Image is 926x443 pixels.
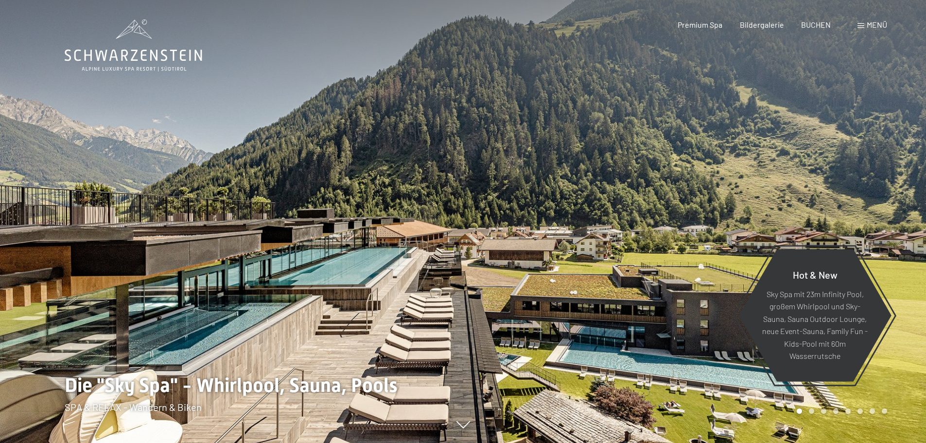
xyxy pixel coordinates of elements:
div: Carousel Pagination [793,408,887,414]
a: Hot & New Sky Spa mit 23m Infinity Pool, großem Whirlpool und Sky-Sauna, Sauna Outdoor Lounge, ne... [738,248,892,382]
a: Bildergalerie [740,20,784,29]
div: Carousel Page 5 [845,408,851,414]
div: Carousel Page 3 [821,408,826,414]
div: Carousel Page 6 [857,408,863,414]
div: Carousel Page 7 [870,408,875,414]
a: Premium Spa [678,20,722,29]
div: Carousel Page 2 [809,408,814,414]
p: Sky Spa mit 23m Infinity Pool, großem Whirlpool und Sky-Sauna, Sauna Outdoor Lounge, neue Event-S... [762,287,868,362]
div: Carousel Page 8 [882,408,887,414]
div: Carousel Page 4 [833,408,839,414]
a: BUCHEN [801,20,831,29]
span: Hot & New [793,268,838,280]
div: Carousel Page 1 (Current Slide) [797,408,802,414]
span: Menü [867,20,887,29]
